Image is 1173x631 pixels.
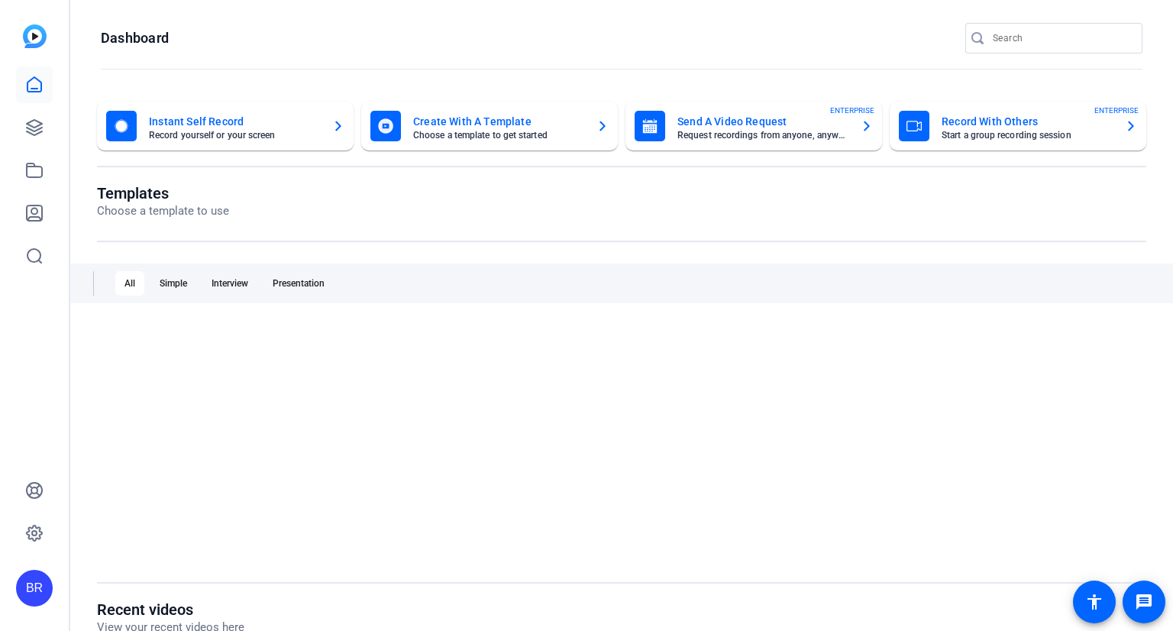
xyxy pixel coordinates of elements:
mat-card-title: Create With A Template [413,112,584,131]
img: blue-gradient.svg [23,24,47,48]
mat-card-title: Record With Others [942,112,1113,131]
input: Search [993,29,1130,47]
h1: Dashboard [101,29,169,47]
h1: Templates [97,184,229,202]
button: Instant Self RecordRecord yourself or your screen [97,102,354,150]
mat-card-subtitle: Start a group recording session [942,131,1113,140]
mat-icon: message [1135,593,1153,611]
div: Interview [202,271,257,296]
mat-card-title: Instant Self Record [149,112,320,131]
div: All [115,271,144,296]
span: ENTERPRISE [830,105,874,116]
button: Record With OthersStart a group recording sessionENTERPRISE [890,102,1146,150]
button: Create With A TemplateChoose a template to get started [361,102,618,150]
h1: Recent videos [97,600,244,619]
div: Simple [150,271,196,296]
p: Choose a template to use [97,202,229,220]
mat-card-subtitle: Choose a template to get started [413,131,584,140]
div: BR [16,570,53,607]
button: Send A Video RequestRequest recordings from anyone, anywhereENTERPRISE [625,102,882,150]
mat-card-title: Send A Video Request [677,112,848,131]
span: ENTERPRISE [1094,105,1139,116]
mat-card-subtitle: Record yourself or your screen [149,131,320,140]
div: Presentation [263,271,334,296]
mat-card-subtitle: Request recordings from anyone, anywhere [677,131,848,140]
mat-icon: accessibility [1085,593,1104,611]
